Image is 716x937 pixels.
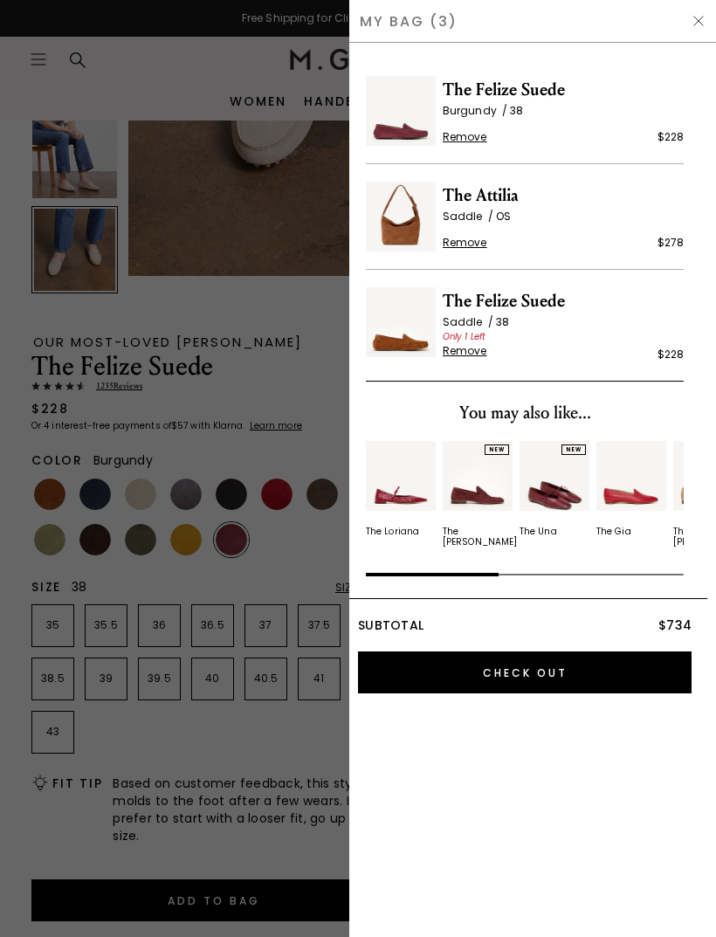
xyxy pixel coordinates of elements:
a: The Loriana [366,441,436,537]
span: Remove [443,344,487,358]
div: The Gia [596,527,631,537]
span: Remove [443,130,487,144]
span: The Felize Suede [443,76,684,104]
span: The Attilia [443,182,684,210]
span: $734 [658,617,692,634]
a: NEWThe [PERSON_NAME] [443,441,513,548]
div: $278 [657,234,684,251]
div: $228 [657,128,684,146]
div: NEW [485,444,509,455]
img: The Attilia [366,182,436,251]
img: 7385131614267_02_Hover_New_TheUna_Burgundy_Nappa_290x387_crop_center.jpg [520,441,589,511]
div: The Loriana [366,527,419,537]
img: Hide Drawer [692,14,706,28]
div: The Una [520,527,557,537]
span: Burgundy [443,103,510,118]
span: 38 [496,314,509,329]
div: The [PERSON_NAME] [443,527,517,548]
span: OS [496,209,511,224]
img: 7312194240571_01_Main_New_TheGia_SunsetRed_TLeather_290x387_crop_center.jpg [596,441,666,511]
img: 7245273595963_01_Main_New_TheSaccaDonna_Burgundy_Suede_290x387_crop_center.jpg [443,441,513,511]
img: The Felize Suede [366,287,436,357]
span: 38 [510,103,523,118]
span: The Felize Suede [443,287,684,315]
img: The Felize Suede [366,76,436,146]
span: Saddle [443,209,496,224]
div: NEW [561,444,586,455]
span: Remove [443,236,487,250]
a: The Gia [596,441,666,537]
a: NEWThe Una [520,441,589,537]
span: Saddle [443,314,496,329]
span: Subtotal [358,617,423,634]
div: You may also like... [366,399,684,427]
div: $228 [657,346,684,363]
span: Only 1 Left [443,330,485,343]
img: 7302448644155_01_Main_New_TheLoriana_DarkRed_Leather_290x387_crop_center.jpg [366,441,436,511]
input: Check Out [358,651,692,693]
